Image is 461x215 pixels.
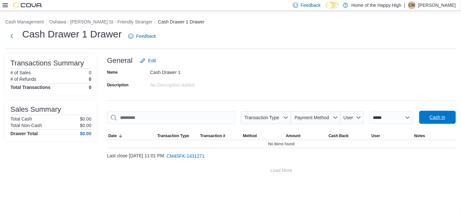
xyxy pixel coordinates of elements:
button: Cash In [419,111,456,124]
button: Cash Drawer 1 Drawer [158,19,204,24]
span: Amount [286,133,300,138]
button: Notes [413,132,456,140]
span: Payment Method [295,115,329,120]
h6: Total Cash [10,116,32,122]
p: 0 [89,77,91,82]
p: | [404,1,405,9]
button: CM4SFK-1431271 [164,150,207,163]
h4: Total Transactions [10,85,51,90]
h6: # of Sales [10,70,31,75]
span: Load More [270,167,292,174]
h3: Transactions Summary [10,59,84,67]
h4: $0.00 [80,131,91,136]
button: Transaction Type [156,132,199,140]
span: CM4SFK-1431271 [167,153,205,159]
button: Transaction Type [241,111,291,124]
input: Dark Mode [326,2,340,9]
button: Cash Back [327,132,370,140]
nav: An example of EuiBreadcrumbs [5,19,456,26]
div: Cash Drawer 1 [150,67,238,75]
button: Date [107,132,156,140]
span: CM [409,1,415,9]
button: Next [5,30,18,43]
h4: 0 [89,85,91,90]
a: Feedback [126,30,159,43]
span: Notes [414,133,425,138]
h3: Sales Summary [10,106,61,113]
button: User [370,132,413,140]
span: Cash In [430,114,445,121]
p: [PERSON_NAME] [418,1,456,9]
h1: Cash Drawer 1 Drawer [22,28,122,41]
input: This is a search bar. As you type, the results lower in the page will automatically filter. [107,111,236,124]
span: Method [243,133,257,138]
span: Transaction Type [244,115,279,120]
h6: # of Refunds [10,77,36,82]
button: Edit [138,54,159,67]
p: $0.00 [80,116,91,122]
button: Oshawa - [PERSON_NAME] St - Friendly Stranger [49,19,152,24]
label: Name [107,70,118,75]
button: Load More [107,164,456,177]
p: Home of the Happy High [351,1,401,9]
span: No items found [268,141,295,147]
p: 0 [89,70,91,75]
div: Last close [DATE] 11:01 PM [107,150,456,163]
span: Feedback [136,33,156,39]
button: Cash Management [5,19,44,24]
button: Method [242,132,284,140]
span: Feedback [301,2,321,8]
span: Cash Back [329,133,348,138]
img: Cova [13,2,42,8]
label: Description [107,82,129,88]
h3: General [107,57,132,64]
div: Carson MacDonald [408,1,416,9]
button: Transaction # [199,132,241,140]
span: User [371,133,380,138]
button: Payment Method [291,111,341,124]
div: No Description added [150,80,238,88]
button: User [341,111,364,124]
span: Edit [148,57,156,64]
span: Date [108,133,117,138]
h4: Drawer Total [10,131,38,136]
button: Amount [284,132,327,140]
span: Transaction Type [157,133,189,138]
p: $0.00 [80,123,91,128]
span: Transaction # [200,133,225,138]
span: User [344,115,353,120]
h6: Total Non-Cash [10,123,42,128]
